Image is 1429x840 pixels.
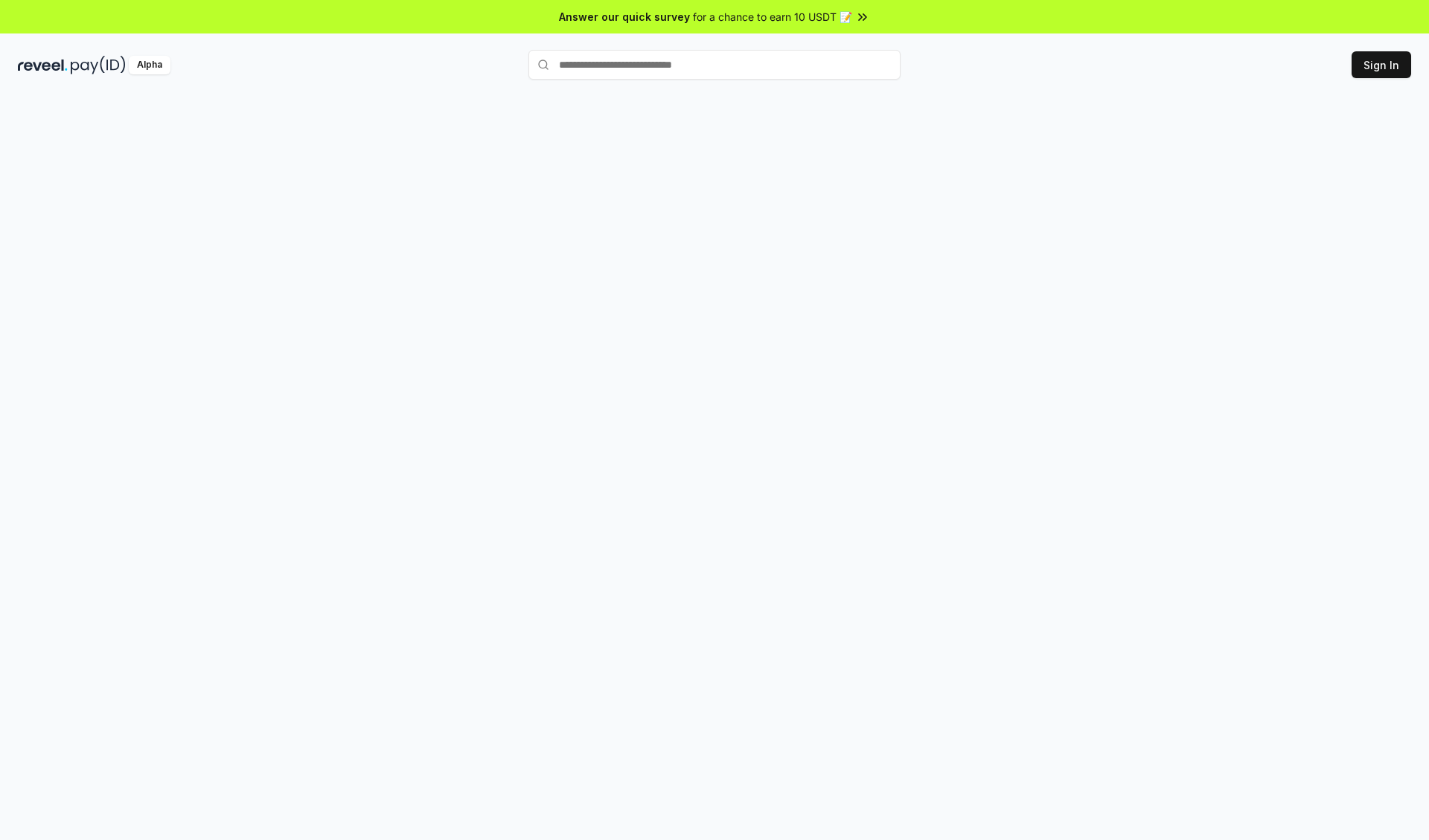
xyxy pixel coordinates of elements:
img: reveel_dark [18,56,68,74]
div: Alpha [129,56,170,74]
button: Sign In [1352,51,1411,78]
span: for a chance to earn 10 USDT 📝 [693,9,852,25]
span: Answer our quick survey [559,9,690,25]
img: pay_id [71,56,126,74]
